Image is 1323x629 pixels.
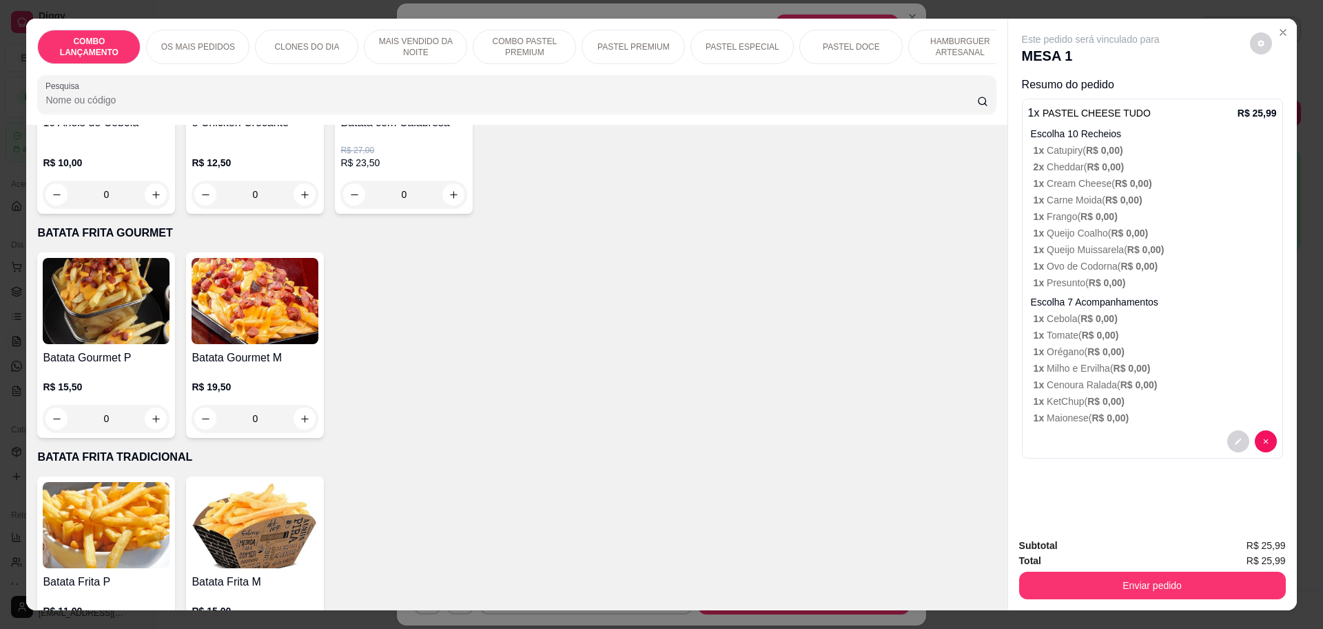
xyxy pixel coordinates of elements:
p: OS MAIS PEDIDOS [161,41,235,52]
p: Este pedido será vinculado para [1022,32,1160,46]
span: 1 x [1034,313,1047,324]
p: 1 x [1028,105,1151,121]
p: BATATA FRITA GOURMET [37,225,996,241]
p: R$ 19,50 [192,380,318,394]
span: R$ 0,00 ) [1120,379,1158,390]
span: 1 x [1034,330,1047,341]
p: R$ 15,50 [43,380,170,394]
label: Pesquisa [45,80,84,92]
span: R$ 0,00 ) [1082,330,1119,341]
span: 2 x [1034,161,1047,172]
p: CLONES DO DIA [274,41,339,52]
p: PASTEL DOCE [823,41,880,52]
p: KetChup ( [1034,395,1277,408]
p: Cebola ( [1034,312,1277,326]
p: R$ 23,50 [340,156,467,170]
h4: Batata Gourmet P [43,350,170,366]
img: product-image [43,258,170,344]
span: R$ 0,00 ) [1111,228,1148,239]
p: Frango ( [1034,210,1277,223]
span: 1 x [1034,346,1047,357]
span: R$ 0,00 ) [1127,244,1165,255]
p: R$ 27,00 [340,145,467,156]
img: product-image [192,482,318,568]
span: R$ 0,00 ) [1114,363,1151,374]
span: 1 x [1034,277,1047,288]
span: PASTEL CHEESE TUDO [1043,108,1151,119]
p: MAIS VENDIDO DA NOITE [376,36,455,58]
p: R$ 10,00 [43,156,170,170]
button: decrease-product-quantity [1255,430,1277,452]
p: Cheddar ( [1034,160,1277,174]
span: 1 x [1034,244,1047,255]
p: R$ 25,99 [1238,106,1277,120]
button: decrease-product-quantity [1250,32,1272,54]
span: 1 x [1034,363,1047,374]
span: R$ 0,00 ) [1087,346,1125,357]
p: R$ 15,00 [192,604,318,618]
span: 1 x [1034,211,1047,222]
span: R$ 0,00 ) [1120,261,1158,272]
span: R$ 0,00 ) [1087,396,1125,407]
h4: Batata Frita P [43,574,170,590]
p: Escolha 10 Recheios [1031,127,1277,141]
img: product-image [43,482,170,568]
p: MESA 1 [1022,46,1160,66]
p: Resumo do pedido [1022,77,1283,93]
p: Catupiry ( [1034,143,1277,157]
p: R$ 12,50 [192,156,318,170]
button: Enviar pedido [1019,572,1286,599]
input: Pesquisa [45,93,976,107]
p: Presunto ( [1034,276,1277,290]
span: R$ 0,00 ) [1089,277,1126,288]
span: R$ 0,00 ) [1080,313,1118,324]
span: R$ 0,00 ) [1086,145,1123,156]
p: Milho e Ervilha ( [1034,361,1277,375]
p: BATATA FRITA TRADICIONAL [37,449,996,466]
h4: Batata Frita M [192,574,318,590]
span: R$ 25,99 [1247,538,1286,553]
p: Cream Cheese ( [1034,177,1277,190]
p: COMBO PASTEL PREMIUM [484,36,564,58]
p: COMBO LANÇAMENTO [49,36,129,58]
p: PASTEL PREMIUM [597,41,670,52]
span: 1 x [1034,228,1047,239]
p: Tomate ( [1034,328,1277,342]
span: 1 x [1034,261,1047,272]
img: product-image [192,258,318,344]
span: R$ 25,99 [1247,553,1286,568]
p: Ovo de Codorna ( [1034,259,1277,273]
span: R$ 0,00 ) [1087,161,1124,172]
span: 1 x [1034,194,1047,206]
p: HAMBURGUER ARTESANAL [920,36,1000,58]
p: Maionese ( [1034,411,1277,425]
p: Queijo Coalho ( [1034,226,1277,240]
strong: Total [1019,555,1041,566]
span: 1 x [1034,178,1047,189]
span: R$ 0,00 ) [1091,412,1129,423]
p: Carne Moida ( [1034,193,1277,207]
span: 1 x [1034,145,1047,156]
span: 1 x [1034,379,1047,390]
span: R$ 0,00 ) [1080,211,1118,222]
button: decrease-product-quantity [1227,430,1249,452]
p: Orégano ( [1034,345,1277,359]
p: PASTEL ESPECIAL [706,41,779,52]
p: R$ 11,00 [43,604,170,618]
span: 1 x [1034,396,1047,407]
p: Escolha 7 Acompanhamentos [1031,295,1277,309]
span: R$ 0,00 ) [1105,194,1142,206]
h4: Batata Gourmet M [192,350,318,366]
span: R$ 0,00 ) [1115,178,1152,189]
p: Cenoura Ralada ( [1034,378,1277,392]
p: Queijo Muissarela ( [1034,243,1277,257]
strong: Subtotal [1019,540,1058,551]
span: 1 x [1034,412,1047,423]
button: Close [1272,21,1294,43]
